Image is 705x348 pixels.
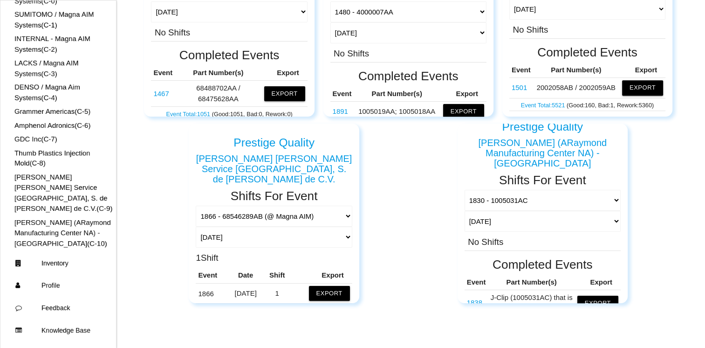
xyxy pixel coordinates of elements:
th: Export [291,268,352,283]
th: Date [228,268,264,283]
h3: No Shifts [334,47,369,59]
div: SUMITOMO / Magna AIM Systems's Dashboard [0,9,116,30]
div: Amphenol Adronics's Dashboard [0,120,116,131]
p: (Good: 160 , Bad: 1 , Rework: 5360 ) [512,99,663,110]
div: Thumb Plastics Injection Mold's Dashboard [0,148,116,169]
td: 68488702AA / 68475628AA [175,81,261,107]
div: INTERNAL - Magna AIM Systems's Dashboard [0,34,116,55]
a: Grammer Americas(C-5) [14,107,90,115]
td: 2002058AB / 2002059AB [534,78,619,98]
td: 68546289AB (@ Magna AIM) [196,283,227,303]
a: Profile [0,274,116,297]
th: Part Number(s) [175,65,261,81]
td: J-Clip (1005031AC) that is a... [488,290,575,316]
div: MAHLE Behr Service Mexico, S. de R.L. de C.V.'s Dashboard [0,172,116,214]
h5: Prestige Quality [502,120,583,133]
td: 68488702AA / 68475628AA [151,81,175,107]
th: Export [619,63,665,78]
a: Event Total:1051 [166,111,212,118]
a: 1501 [512,84,527,91]
div: A. Raymond Canada (ARaymond Manufacturing Center NA) - Hamilton's Dashboard [0,217,116,249]
p: (Good: 1051 , Bad: 0 , Rework: 0 ) [153,108,305,118]
a: Knowledge Base [0,319,116,341]
a: Feedback [0,297,116,319]
a: Prestige Quality [PERSON_NAME] [PERSON_NAME] Service [GEOGRAPHIC_DATA], S. de [PERSON_NAME] de C.V. [196,129,352,184]
a: 1891 [333,107,348,115]
td: [DATE] [228,283,264,303]
div: LACKS / Magna AIM Systems's Dashboard [0,58,116,79]
th: Event [465,275,488,290]
td: 1 [264,283,291,303]
h3: 1 Shift [196,251,218,263]
th: Shift [264,268,291,283]
h2: Completed Events [509,46,665,59]
a: Event Total:5521 [521,102,567,109]
th: Event [151,65,175,81]
h3: No Shifts [155,26,190,38]
a: DENSO / Magna Aim Systems(C-4) [14,83,80,102]
td: J-Clip (1005031AC) that is already installed in component (Roechling) [465,290,488,316]
div: DENSO / Magna Aim Systems's Dashboard [0,82,116,103]
a: Inventory [0,252,116,274]
th: Part Number(s) [534,63,619,78]
th: Part Number(s) [355,86,439,102]
a: GDC Inc(C-7) [14,135,57,143]
a: 1838 [467,299,482,306]
button: Export [622,80,663,95]
h2: Shifts For Event [196,189,352,203]
th: Part Number(s) [488,275,575,290]
th: Event [196,268,227,283]
td: 1005019AA; 1005018AA [330,102,355,122]
a: [PERSON_NAME] (ARaymond Manufacturing Center NA) - [GEOGRAPHIC_DATA](C-10) [14,218,111,247]
th: Export [575,275,621,290]
th: Export [262,65,308,81]
h2: Completed Events [151,49,307,62]
a: [PERSON_NAME] [PERSON_NAME] Service [GEOGRAPHIC_DATA], S. de [PERSON_NAME] de C.V.(C-9) [14,173,112,213]
h2: Completed Events [465,258,621,271]
a: Thumb Plastics Injection Mold(C-8) [14,149,90,167]
div: [PERSON_NAME] (ARaymond Manufacturing Center NA) - [GEOGRAPHIC_DATA] [465,138,621,168]
a: Amphenol Adronics(C-6) [14,121,90,129]
div: [PERSON_NAME] [PERSON_NAME] Service [GEOGRAPHIC_DATA], S. de [PERSON_NAME] de C.V. [196,153,352,184]
h2: Shifts For Event [465,174,621,187]
th: Event [330,86,355,102]
td: 1005019AA; 1005018AA [355,102,439,122]
th: Export [439,86,486,102]
th: Event [509,63,534,78]
h5: Prestige Quality [233,136,315,149]
h3: No Shifts [513,23,548,35]
button: Export [309,286,350,301]
h2: Completed Events [330,70,486,83]
button: Export [577,296,618,311]
div: GDC Inc's Dashboard [0,134,116,145]
a: LACKS / Magna AIM Systems(C-3) [14,59,79,77]
h3: No Shifts [468,235,503,247]
button: Export [443,104,484,119]
button: Export [264,86,305,101]
a: Prestige Quality [PERSON_NAME] (ARaymond Manufacturing Center NA) - [GEOGRAPHIC_DATA] [465,113,621,168]
div: Grammer Americas's Dashboard [0,106,116,117]
a: 1467 [153,90,169,97]
a: INTERNAL - Magna AIM Systems(C-2) [14,35,90,53]
a: SUMITOMO / Magna AIM Systems(C-1) [14,10,94,29]
td: 2002058AB / 2002059AB [509,78,534,98]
